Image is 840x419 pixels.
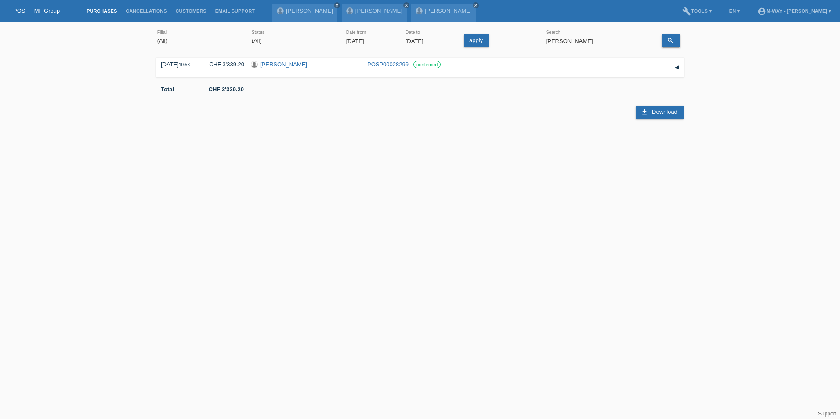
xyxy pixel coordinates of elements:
a: close [403,2,409,8]
a: [PERSON_NAME] [425,7,472,14]
a: close [473,2,479,8]
i: build [682,7,691,16]
b: Total [161,86,174,93]
a: Email Support [211,8,259,14]
div: CHF 3'339.20 [203,61,244,68]
b: CHF 3'339.20 [209,86,244,93]
span: Download [652,108,677,115]
div: [DATE] [161,61,196,68]
label: confirmed [413,61,441,68]
i: close [474,3,478,7]
a: Purchases [82,8,121,14]
a: POS — MF Group [13,7,60,14]
a: [PERSON_NAME] [260,61,307,68]
a: account_circlem-way - [PERSON_NAME] ▾ [753,8,836,14]
a: [PERSON_NAME] [355,7,402,14]
i: account_circle [757,7,766,16]
a: Support [818,411,836,417]
a: apply [464,34,489,47]
a: buildTools ▾ [678,8,716,14]
i: close [404,3,409,7]
a: POSP00028299 [367,61,409,68]
a: search [662,34,680,47]
div: expand/collapse [670,61,684,74]
a: Customers [171,8,211,14]
a: close [334,2,340,8]
a: Cancellations [121,8,171,14]
a: download Download [636,106,683,119]
a: [PERSON_NAME] [286,7,333,14]
i: download [641,108,648,116]
a: EN ▾ [725,8,744,14]
span: 10:58 [179,62,190,67]
i: close [335,3,339,7]
i: search [667,37,674,44]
